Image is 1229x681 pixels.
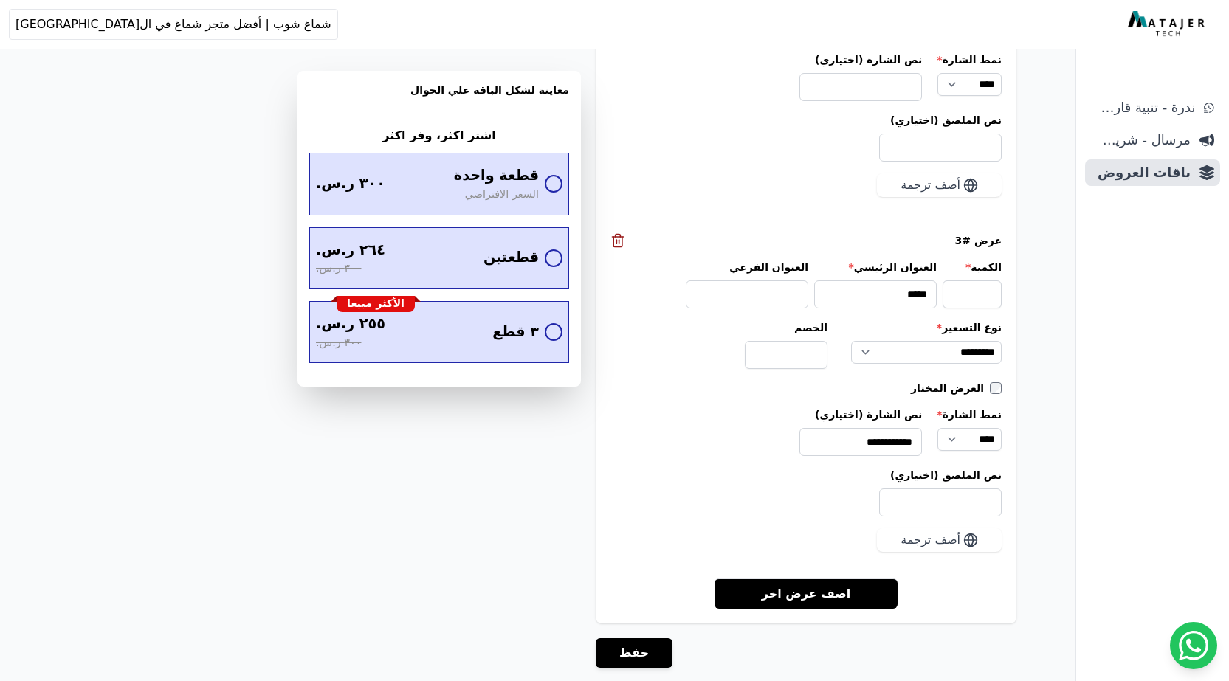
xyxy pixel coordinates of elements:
[877,173,1002,197] button: أضف ترجمة
[911,381,990,395] label: العرض المختار
[316,260,361,277] span: ٣٠٠ ر.س.
[610,233,1002,248] div: عرض #3
[337,296,415,312] div: الأكثر مبيعا
[1091,162,1191,183] span: باقات العروض
[799,407,922,422] label: نص الشارة (اختياري)
[943,260,1002,274] label: الكمية
[596,638,672,668] button: حفظ
[610,113,1002,128] label: نص الملصق (اختياري)
[16,15,331,33] span: شماغ شوب | أفضل متجر شماغ في ال[GEOGRAPHIC_DATA]
[1128,11,1208,38] img: MatajerTech Logo
[483,247,539,269] span: قطعتين
[715,578,898,609] a: اضف عرض اخر
[799,52,922,67] label: نص الشارة (اختياري)
[1091,97,1195,118] span: ندرة - تنبية قارب علي النفاذ
[745,320,827,335] label: الخصم
[316,335,361,351] span: ٣٠٠ ر.س.
[316,314,385,335] span: ٢٥٥ ر.س.
[901,176,960,194] span: أضف ترجمة
[851,320,1002,335] label: نوع التسعير
[610,468,1002,483] label: نص الملصق (اختياري)
[901,531,960,549] span: أضف ترجمة
[492,322,539,343] span: ٣ قطع
[814,260,937,274] label: العنوان الرئيسي
[1091,130,1191,151] span: مرسال - شريط دعاية
[686,260,808,274] label: العنوان الفرعي
[316,173,385,195] span: ٣٠٠ ر.س.
[382,127,495,145] h2: اشتر اكثر، وفر اكثر
[9,9,338,40] button: شماغ شوب | أفضل متجر شماغ في ال[GEOGRAPHIC_DATA]
[316,240,385,261] span: ٢٦٤ ر.س.
[465,187,539,203] span: السعر الافتراضي
[877,528,1002,552] button: أضف ترجمة
[309,83,569,115] h3: معاينة لشكل الباقه علي الجوال
[937,52,1002,67] label: نمط الشارة
[454,165,539,187] span: قطعة واحدة
[937,407,1002,422] label: نمط الشارة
